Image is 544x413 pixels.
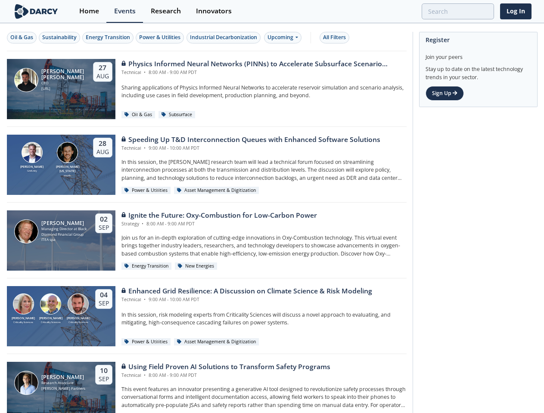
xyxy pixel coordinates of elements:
div: Criticality Sciences [65,321,92,324]
div: Oil & Gas [10,34,33,41]
span: • [140,221,145,227]
span: • [143,69,147,75]
div: CEO [41,80,85,86]
button: Oil & Gas [7,32,37,43]
div: Sep [99,299,109,307]
a: Patrick Imeson [PERSON_NAME] Managing Director at Black Diamond Financial Group ITEA spa 02 Sep I... [7,210,407,271]
div: Strategy 8:00 AM - 9:00 AM PDT [121,221,317,228]
div: Sep [99,224,109,231]
span: • [143,296,147,302]
img: Ruben Rodriguez Torrado [14,68,38,92]
p: Sharing applications of Physics Informed Neural Networks to accelerate reservoir simulation and s... [121,84,407,100]
div: Asset Management & Digitization [174,338,259,346]
div: [PERSON_NAME][US_STATE] [54,165,81,174]
div: Home [79,8,99,15]
button: Industrial Decarbonization [187,32,261,43]
div: Asset Management & Digitization [174,187,259,194]
div: [PERSON_NAME] [41,374,85,380]
div: Register [426,32,531,47]
div: All Filters [323,34,346,41]
p: In this session, risk modeling experts from Criticality Sciences will discuss a novel approach to... [121,311,407,327]
div: 10 [99,367,109,375]
div: Research Associate [41,380,85,386]
div: ITEA spa [41,237,87,243]
a: Log In [500,3,532,19]
div: [PERSON_NAME] [PERSON_NAME] [41,68,85,80]
img: Juan Mayol [14,371,38,395]
div: Stay up to date on the latest technology trends in your sector. [426,61,531,81]
span: • [143,145,147,151]
button: Sustainability [39,32,80,43]
div: Energy Transition [121,262,172,270]
div: Aug [96,72,109,80]
div: Physics Informed Neural Networks (PINNs) to Accelerate Subsurface Scenario Analysis [121,59,407,69]
div: Join your peers [426,47,531,61]
div: Events [114,8,136,15]
button: Power & Utilities [136,32,184,43]
div: Oil & Gas [121,111,155,119]
img: Susan Ginsburg [13,293,34,314]
div: [PERSON_NAME] [41,220,87,226]
button: Energy Transition [82,32,134,43]
div: Power & Utilities [139,34,180,41]
div: Criticality Sciences [10,321,37,324]
p: This event features an innovator presenting a generative AI tool designed to revolutionize safety... [121,385,407,409]
div: Technical 9:00 AM - 10:00 AM PDT [121,296,372,303]
div: Managing Director at Black Diamond Financial Group [41,226,87,237]
div: [PERSON_NAME] Partners [41,386,85,391]
input: Advanced Search [422,3,494,19]
div: New Energies [175,262,218,270]
div: envelio [54,174,81,177]
div: Ignite the Future: Oxy-Combustion for Low-Carbon Power [121,210,317,221]
div: [PERSON_NAME] [65,316,92,321]
img: Luigi Montana [57,142,78,163]
div: Subsurface [159,111,196,119]
div: 04 [99,291,109,299]
div: Technical 8:00 AM - 9:00 AM PDT [121,372,330,379]
button: All Filters [320,32,349,43]
div: Enhanced Grid Resilience: A Discussion on Climate Science & Risk Modeling [121,286,372,296]
div: Aug [96,148,109,156]
div: Research [151,8,181,15]
img: Ben Ruddell [40,293,61,314]
img: logo-wide.svg [13,4,60,19]
div: [PERSON_NAME] [37,316,65,321]
span: • [143,372,147,378]
div: Energy Transition [86,34,130,41]
p: Join us for an in-depth exploration of cutting-edge innovations in Oxy-Combustion technology. Thi... [121,234,407,258]
p: In this session, the [PERSON_NAME] research team will lead a technical forum focused on streamlin... [121,158,407,182]
div: Technical 9:00 AM - 10:00 AM PDT [121,145,380,152]
div: 28 [96,139,109,148]
div: Industrial Decarbonization [190,34,257,41]
img: Brian Fitzsimons [22,142,43,163]
img: Patrick Imeson [14,219,38,243]
div: Using Field Proven AI Solutions to Transform Safety Programs [121,362,330,372]
div: Innovators [196,8,232,15]
div: 02 [99,215,109,224]
a: Susan Ginsburg [PERSON_NAME] Criticality Sciences Ben Ruddell [PERSON_NAME] Criticality Sciences ... [7,286,407,346]
a: Ruben Rodriguez Torrado [PERSON_NAME] [PERSON_NAME] CEO [URL] 27 Aug Physics Informed Neural Netw... [7,59,407,119]
div: Power & Utilities [121,187,171,194]
div: Sustainability [42,34,77,41]
div: Speeding Up T&D Interconnection Queues with Enhanced Software Solutions [121,135,380,145]
div: [URL] [41,86,85,92]
a: Brian Fitzsimons [PERSON_NAME] GridUnity Luigi Montana [PERSON_NAME][US_STATE] envelio 28 Aug Spe... [7,135,407,195]
div: Technical 8:00 AM - 9:00 AM PDT [121,69,407,76]
img: Ross Dakin [68,293,89,314]
a: Sign Up [426,86,464,101]
div: [PERSON_NAME] [10,316,37,321]
div: Criticality Sciences [37,321,65,324]
div: GridUnity [19,169,45,173]
div: Power & Utilities [121,338,171,346]
div: Sep [99,375,109,383]
div: 27 [96,64,109,72]
div: Upcoming [264,32,302,43]
div: [PERSON_NAME] [19,165,45,170]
